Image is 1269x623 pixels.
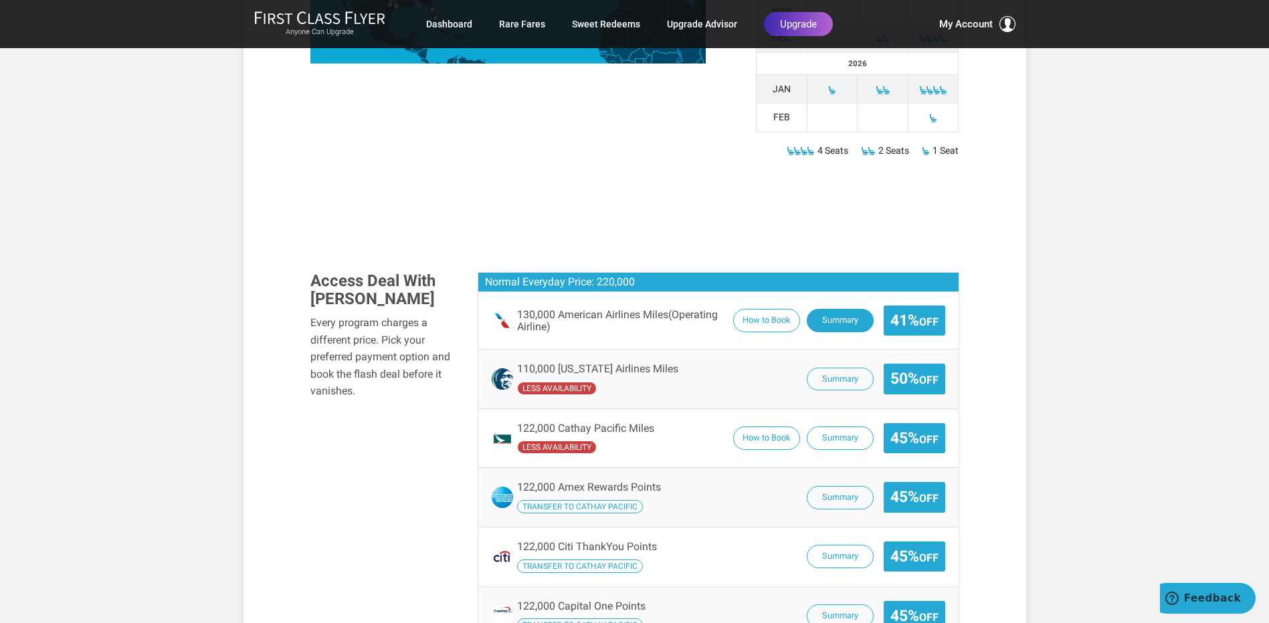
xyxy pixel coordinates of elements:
span: Transfer your Amex Rewards Points to Cathay Pacific [517,500,643,513]
span: 45% [890,548,939,565]
path: Gambia [599,51,607,53]
span: Cathay Pacific has undefined availability seats availability compared to the operating carrier. [517,441,597,454]
span: (Operating Airline) [517,308,718,333]
h3: Access Deal With [PERSON_NAME] [310,272,458,307]
small: Off [919,492,939,505]
path: Senegal [597,43,613,55]
span: 45% [890,489,939,505]
span: 122,000 Citi ThankYou Points [517,540,657,553]
a: Rare Fares [499,12,545,36]
span: 122,000 Amex Rewards Points [517,481,661,493]
th: 2026 [757,53,959,75]
small: Off [919,316,939,328]
span: 110,000 [US_STATE] Airlines Miles [517,363,678,375]
path: Honduras [412,45,428,53]
path: Burkina Faso [629,47,649,62]
path: Ghana [634,58,646,75]
path: Sierra Leone [609,61,617,70]
span: Alaska Airlines has undefined availability seats availability compared to the operating carrier. [517,382,597,395]
span: 130,000 American Airlines Miles [517,309,726,332]
button: My Account [939,16,1015,32]
span: 41% [890,312,939,329]
path: El Salvador [410,49,416,53]
small: Anyone Can Upgrade [254,27,385,37]
button: Summary [807,486,874,509]
button: How to Book [733,426,800,450]
path: Costa Rica [421,58,429,66]
button: Summary [807,545,874,568]
a: Sweet Redeems [572,12,640,36]
path: Benin [645,55,653,72]
iframe: Opens a widget where you can find more information [1160,583,1256,616]
button: Summary [807,368,874,391]
span: Transfer your Citi ThankYou Points to Cathay Pacific [517,559,643,573]
path: Nicaragua [416,48,427,59]
td: Jan [757,75,807,104]
small: Off [919,551,939,564]
path: Guinea-Bissau [599,54,607,58]
path: Nigeria [650,51,680,76]
small: Off [919,433,939,446]
h3: Normal Everyday Price: 220,000 [478,273,959,292]
span: 1 Seat [933,142,959,158]
span: My Account [939,16,993,32]
button: Summary [807,309,874,332]
path: Trinidad and Tobago [483,59,486,61]
span: 122,000 Capital One Points [517,600,646,612]
button: How to Book [733,309,800,332]
small: Off [919,374,939,386]
span: 2 Seats [878,142,909,158]
span: 4 Seats [817,142,848,158]
button: Summary [807,426,874,450]
a: Upgrade Advisor [667,12,737,36]
img: First Class Flyer [254,11,385,25]
span: 122,000 Cathay Pacific Miles [517,422,654,434]
td: Feb [757,104,807,132]
a: Upgrade [764,12,833,36]
a: First Class FlyerAnyone Can Upgrade [254,11,385,37]
span: 45% [890,430,939,447]
div: Every program charges a different price. Pick your preferred payment option and book the flash de... [310,314,458,400]
a: Dashboard [426,12,472,36]
path: Togo [643,59,648,72]
span: 50% [890,370,939,387]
